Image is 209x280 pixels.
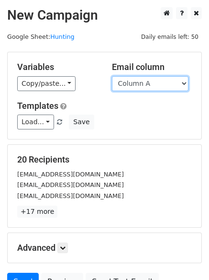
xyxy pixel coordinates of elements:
h5: Email column [112,62,192,72]
a: Hunting [50,33,74,40]
h5: 20 Recipients [17,154,192,165]
small: Google Sheet: [7,33,75,40]
iframe: Chat Widget [161,234,209,280]
a: Load... [17,115,54,129]
a: Daily emails left: 50 [138,33,202,40]
small: [EMAIL_ADDRESS][DOMAIN_NAME] [17,192,124,199]
button: Save [69,115,94,129]
a: Templates [17,101,58,111]
a: +17 more [17,206,57,218]
h5: Advanced [17,243,192,253]
small: [EMAIL_ADDRESS][DOMAIN_NAME] [17,181,124,188]
h2: New Campaign [7,7,202,23]
small: [EMAIL_ADDRESS][DOMAIN_NAME] [17,171,124,178]
span: Daily emails left: 50 [138,32,202,42]
a: Copy/paste... [17,76,76,91]
h5: Variables [17,62,98,72]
